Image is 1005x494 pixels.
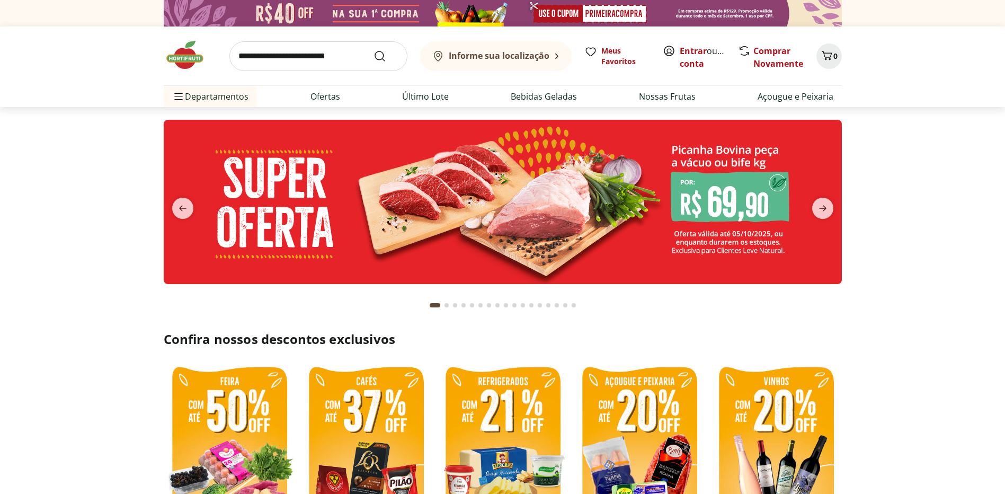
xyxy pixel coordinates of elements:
button: Informe sua localização [420,41,572,71]
button: Submit Search [373,50,399,63]
button: Go to page 10 from fs-carousel [510,293,519,318]
button: Go to page 4 from fs-carousel [459,293,468,318]
button: Go to page 3 from fs-carousel [451,293,459,318]
a: Criar conta [680,45,738,69]
button: Go to page 11 from fs-carousel [519,293,527,318]
button: previous [164,198,202,219]
a: Meus Favoritos [584,46,650,67]
button: Go to page 14 from fs-carousel [544,293,553,318]
a: Ofertas [310,90,340,103]
span: Meus Favoritos [601,46,650,67]
button: Go to page 2 from fs-carousel [442,293,451,318]
button: Go to page 9 from fs-carousel [502,293,510,318]
button: Go to page 8 from fs-carousel [493,293,502,318]
button: Go to page 12 from fs-carousel [527,293,536,318]
img: super oferta [164,120,842,284]
h2: Confira nossos descontos exclusivos [164,331,842,348]
button: Current page from fs-carousel [428,293,442,318]
button: next [804,198,842,219]
a: Nossas Frutas [639,90,696,103]
a: Entrar [680,45,707,57]
span: Departamentos [172,84,248,109]
button: Go to page 7 from fs-carousel [485,293,493,318]
input: search [229,41,407,71]
button: Menu [172,84,185,109]
span: 0 [833,51,838,61]
a: Bebidas Geladas [511,90,577,103]
b: Informe sua localização [449,50,549,61]
button: Go to page 5 from fs-carousel [468,293,476,318]
button: Go to page 6 from fs-carousel [476,293,485,318]
a: Último Lote [402,90,449,103]
a: Comprar Novamente [753,45,803,69]
button: Go to page 15 from fs-carousel [553,293,561,318]
button: Go to page 16 from fs-carousel [561,293,570,318]
button: Go to page 13 from fs-carousel [536,293,544,318]
img: Hortifruti [164,39,217,71]
button: Go to page 17 from fs-carousel [570,293,578,318]
button: Carrinho [816,43,842,69]
a: Açougue e Peixaria [758,90,833,103]
span: ou [680,45,727,70]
